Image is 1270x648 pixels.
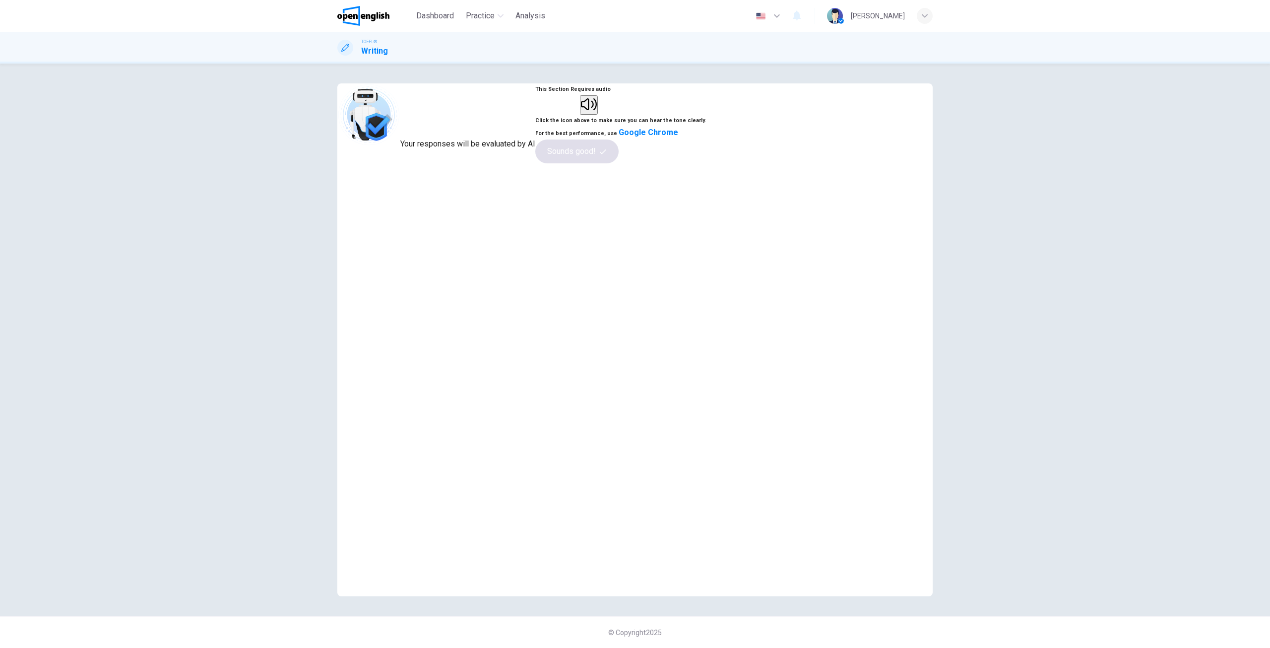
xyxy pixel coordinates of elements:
button: Dashboard [412,7,458,25]
span: Practice [466,10,495,22]
span: TOEFL® [361,38,377,45]
img: Profile picture [827,8,843,24]
img: en [755,12,767,20]
h6: This Section Requires audio [535,83,706,95]
a: OpenEnglish logo [337,6,412,26]
a: Google Chrome [619,128,678,137]
span: Analysis [515,10,545,22]
button: Analysis [511,7,549,25]
h6: For the best performance, use [535,127,706,140]
img: robot icon [337,83,400,146]
h6: Click the icon above to make sure you can hear the tone clearly. [535,115,706,127]
h1: Writing [361,45,388,57]
span: © Copyright 2025 [608,629,662,637]
div: [PERSON_NAME] [851,10,905,22]
img: OpenEnglish logo [337,6,389,26]
button: Practice [462,7,508,25]
span: Dashboard [416,10,454,22]
span: Your responses will be evaluated by AI [400,139,535,148]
